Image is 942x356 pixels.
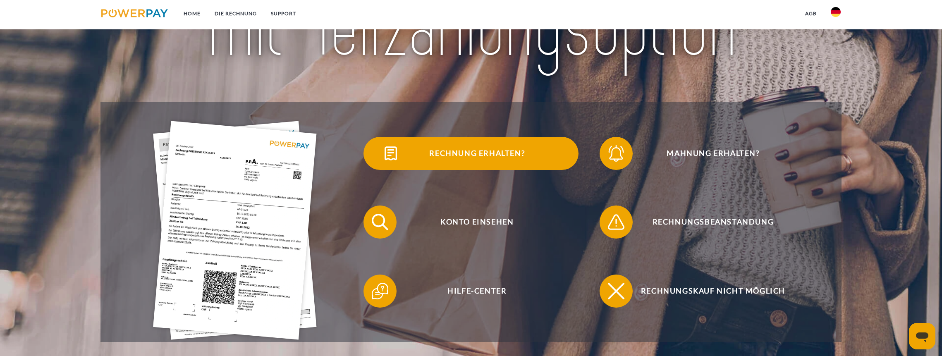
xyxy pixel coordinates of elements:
[909,323,935,349] iframe: Schaltfläche zum Öffnen des Messaging-Fensters
[798,6,824,21] a: agb
[612,275,814,308] span: Rechnungskauf nicht möglich
[612,137,814,170] span: Mahnung erhalten?
[606,212,626,232] img: qb_warning.svg
[376,137,579,170] span: Rechnung erhalten?
[612,205,814,239] span: Rechnungsbeanstandung
[363,205,579,239] button: Konto einsehen
[831,7,841,17] img: de
[370,281,390,301] img: qb_help.svg
[600,275,815,308] button: Rechnungskauf nicht möglich
[606,281,626,301] img: qb_close.svg
[606,143,626,164] img: qb_bell.svg
[101,9,168,17] img: logo-powerpay.svg
[363,275,579,308] button: Hilfe-Center
[600,205,815,239] button: Rechnungsbeanstandung
[363,137,579,170] button: Rechnung erhalten?
[370,212,390,232] img: qb_search.svg
[208,6,264,21] a: DIE RECHNUNG
[380,143,401,164] img: qb_bill.svg
[600,137,815,170] button: Mahnung erhalten?
[376,205,579,239] span: Konto einsehen
[153,121,317,340] img: single_invoice_powerpay_de.jpg
[177,6,208,21] a: Home
[264,6,303,21] a: SUPPORT
[376,275,579,308] span: Hilfe-Center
